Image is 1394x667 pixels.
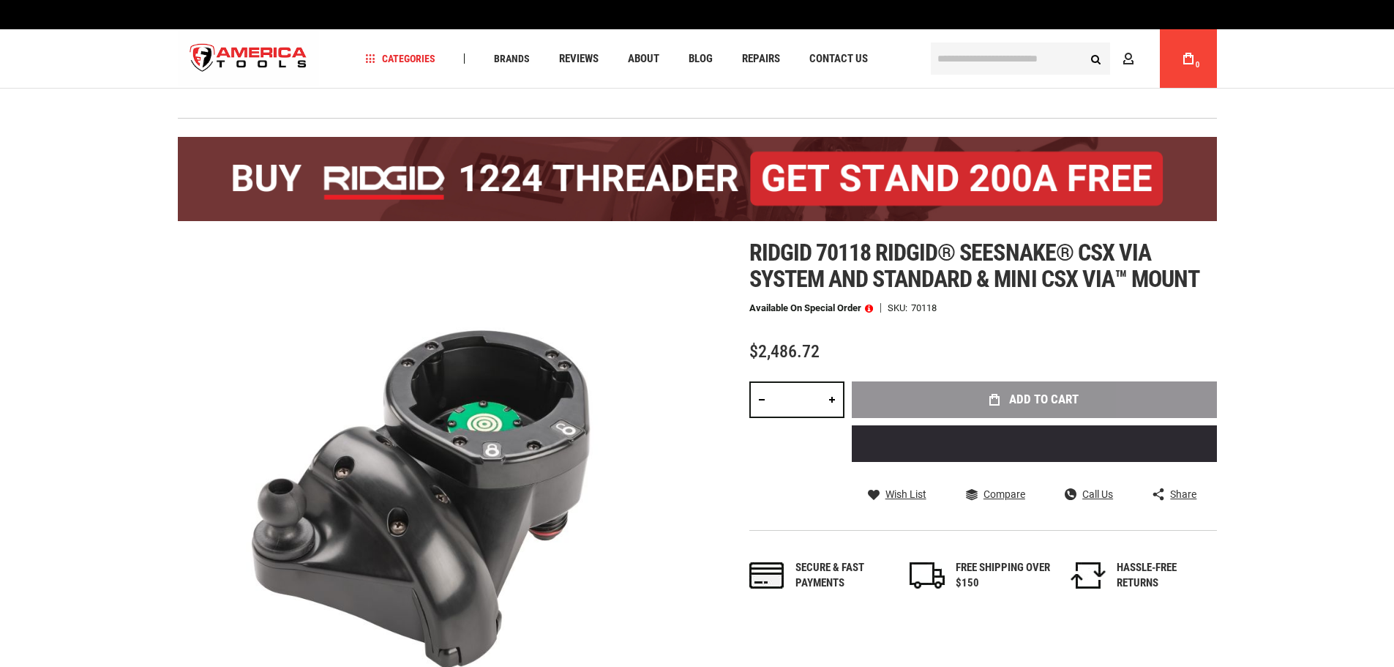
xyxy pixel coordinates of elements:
[911,303,937,313] div: 70118
[885,489,926,499] span: Wish List
[1174,29,1202,88] a: 0
[749,341,820,362] span: $2,486.72
[803,49,874,69] a: Contact Us
[559,53,599,64] span: Reviews
[1065,488,1113,501] a: Call Us
[749,303,873,313] p: Available on Special Order
[1170,489,1196,499] span: Share
[809,53,868,64] span: Contact Us
[956,560,1051,592] div: FREE SHIPPING OVER $150
[795,560,891,592] div: Secure & fast payments
[178,137,1217,221] img: BOGO: Buy the RIDGID® 1224 Threader (26092), get the 92467 200A Stand FREE!
[487,49,536,69] a: Brands
[1082,45,1110,72] button: Search
[735,49,787,69] a: Repairs
[888,303,911,313] strong: SKU
[178,31,320,86] a: store logo
[682,49,719,69] a: Blog
[359,49,442,69] a: Categories
[749,562,784,589] img: payments
[621,49,666,69] a: About
[689,53,713,64] span: Blog
[749,239,1200,293] span: Ridgid 70118 ridgid® seesnake® csx via system and standard & mini csx via™ mount
[628,53,659,64] span: About
[1117,560,1212,592] div: HASSLE-FREE RETURNS
[1082,489,1113,499] span: Call Us
[910,562,945,589] img: shipping
[1071,562,1106,589] img: returns
[966,488,1025,501] a: Compare
[178,31,320,86] img: America Tools
[1196,61,1200,69] span: 0
[742,53,780,64] span: Repairs
[494,53,530,64] span: Brands
[983,489,1025,499] span: Compare
[868,488,926,501] a: Wish List
[552,49,605,69] a: Reviews
[365,53,435,64] span: Categories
